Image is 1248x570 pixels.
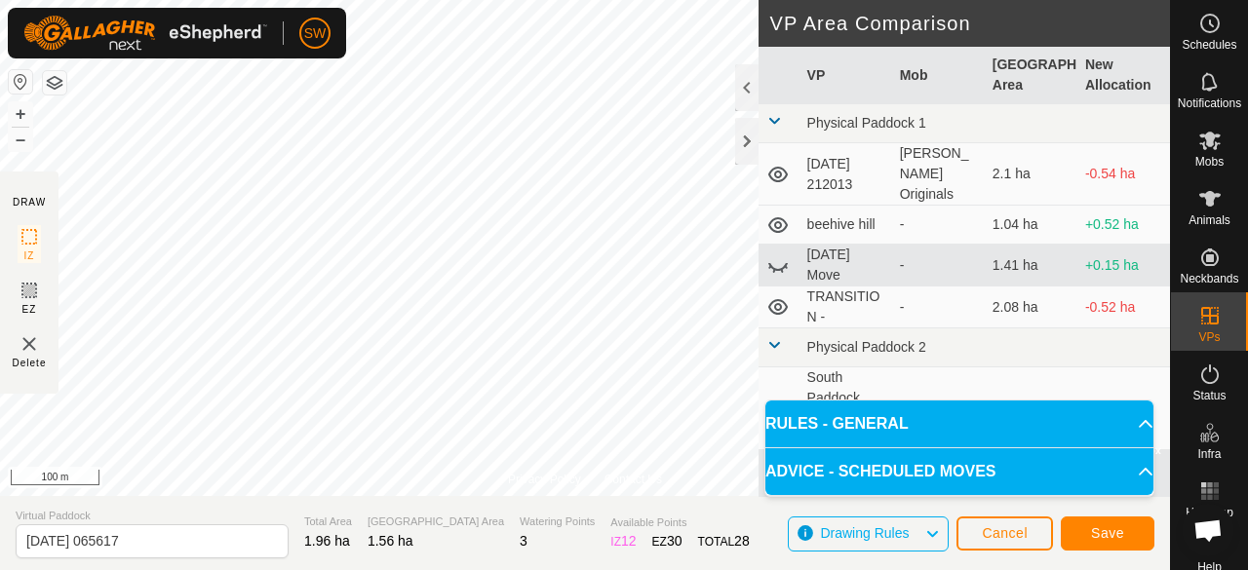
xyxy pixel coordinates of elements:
span: Available Points [610,514,749,531]
td: 1.41 ha [985,245,1077,286]
img: Gallagher Logo [23,16,267,51]
span: Notifications [1178,97,1241,109]
span: IZ [24,248,35,263]
div: - [900,399,977,419]
th: Mob [892,47,985,104]
td: 2.74 ha [985,367,1077,450]
td: 2.1 ha [985,143,1077,206]
td: 1.04 ha [985,206,1077,245]
img: VP [18,332,41,356]
span: Watering Points [520,513,595,530]
span: Neckbands [1180,273,1238,285]
span: 12 [621,533,637,549]
span: RULES - GENERAL [765,412,909,436]
span: 30 [667,533,682,549]
span: ADVICE - SCHEDULED MOVES [765,460,995,483]
span: 1.56 ha [368,533,413,549]
div: - [900,255,977,276]
button: Map Layers [43,71,66,95]
td: [DATE] 212013 [799,143,892,206]
button: – [9,128,32,151]
div: [PERSON_NAME] Originals [900,143,977,205]
span: EZ [22,302,37,317]
span: Cancel [982,525,1028,541]
th: [GEOGRAPHIC_DATA] Area [985,47,1077,104]
td: 2.08 ha [985,286,1077,328]
td: -0.52 ha [1077,286,1170,328]
span: Mobs [1195,156,1224,168]
span: [GEOGRAPHIC_DATA] Area [368,513,504,530]
th: VP [799,47,892,104]
span: Status [1192,390,1226,401]
div: DRAW [13,195,46,209]
td: -1.18 ha [1077,367,1170,450]
th: New Allocation [1077,47,1170,104]
div: - [900,297,977,318]
button: Save [1061,516,1154,551]
span: Physical Paddock 1 [807,115,926,131]
span: SW [304,23,327,44]
span: 1.96 ha [304,533,350,549]
span: Delete [13,356,47,370]
span: Infra [1197,448,1221,460]
td: beehive hill [799,206,892,245]
span: Heatmap [1186,507,1233,518]
h2: VP Area Comparison [770,12,1170,35]
td: +0.52 ha [1077,206,1170,245]
p-accordion-header: RULES - GENERAL [765,400,1153,447]
span: Physical Paddock 2 [807,339,926,355]
div: - [900,214,977,235]
td: TRANSITION - [799,286,892,328]
span: Total Area [304,513,352,530]
span: Animals [1189,214,1230,226]
td: +0.15 ha [1077,245,1170,286]
div: TOTAL [698,531,750,551]
div: Open chat [1182,504,1234,556]
button: Reset Map [9,70,32,94]
span: VPs [1198,331,1220,343]
td: South Paddock (Pond and Stream) [799,367,892,450]
span: Schedules [1182,39,1236,51]
span: Save [1091,525,1124,541]
span: Drawing Rules [820,525,909,541]
a: Contact Us [604,471,662,488]
div: EZ [652,531,682,551]
span: 3 [520,533,527,549]
div: IZ [610,531,636,551]
p-accordion-header: ADVICE - SCHEDULED MOVES [765,448,1153,495]
span: Virtual Paddock [16,508,289,524]
a: Privacy Policy [508,471,581,488]
td: [DATE] Move [799,245,892,286]
button: Cancel [956,516,1053,551]
button: + [9,102,32,126]
span: 28 [734,533,750,549]
td: -0.54 ha [1077,143,1170,206]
